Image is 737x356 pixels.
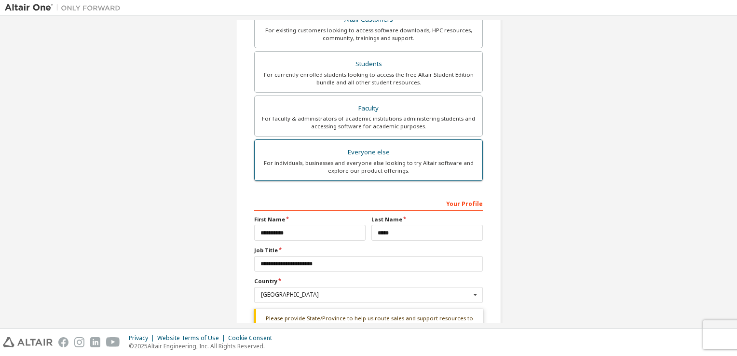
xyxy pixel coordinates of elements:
[3,337,53,347] img: altair_logo.svg
[58,337,68,347] img: facebook.svg
[228,334,278,342] div: Cookie Consent
[254,216,366,223] label: First Name
[260,146,477,159] div: Everyone else
[90,337,100,347] img: linkedin.svg
[260,57,477,71] div: Students
[5,3,125,13] img: Altair One
[260,115,477,130] div: For faculty & administrators of academic institutions administering students and accessing softwa...
[129,342,278,350] p: © 2025 Altair Engineering, Inc. All Rights Reserved.
[254,246,483,254] label: Job Title
[157,334,228,342] div: Website Terms of Use
[260,102,477,115] div: Faculty
[260,159,477,175] div: For individuals, businesses and everyone else looking to try Altair software and explore our prod...
[106,337,120,347] img: youtube.svg
[254,277,483,285] label: Country
[74,337,84,347] img: instagram.svg
[129,334,157,342] div: Privacy
[371,216,483,223] label: Last Name
[260,27,477,42] div: For existing customers looking to access software downloads, HPC resources, community, trainings ...
[261,292,471,298] div: [GEOGRAPHIC_DATA]
[260,71,477,86] div: For currently enrolled students looking to access the free Altair Student Edition bundle and all ...
[254,195,483,211] div: Your Profile
[254,309,483,336] div: Please provide State/Province to help us route sales and support resources to you more efficiently.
